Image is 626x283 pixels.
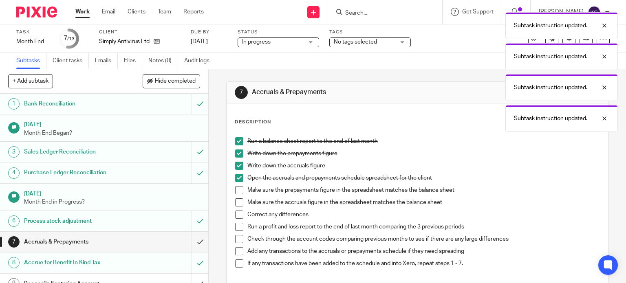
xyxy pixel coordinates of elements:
p: Correct any differences [247,211,600,219]
div: 8 [8,257,20,268]
p: Make sure the accruals figure in the spreadsheet matches the balance sheet [247,198,600,206]
p: Write down the accruals figure [247,162,600,170]
p: Description [235,119,271,125]
h1: [DATE] [24,118,200,129]
p: Subtask instruction updated. [514,53,587,61]
a: Emails [95,53,118,69]
h1: Accrue for Benefit In Kind Tax [24,257,130,269]
p: Run a balance sheet report to the end of last month [247,137,600,145]
div: 6 [8,215,20,227]
div: 1 [8,98,20,110]
p: Subtask instruction updated. [514,114,587,123]
p: Subtask instruction updated. [514,83,587,92]
a: Clients [128,8,145,16]
button: + Add subtask [8,74,53,88]
p: Run a profit and loss report to the end of last month comparing the 3 previous periods [247,223,600,231]
div: 4 [8,167,20,179]
a: Reports [183,8,204,16]
p: Simply Antivirus Ltd [99,37,150,46]
p: Open the accruals and prepayments schedule spreadsheet for the client [247,174,600,182]
small: /13 [67,37,75,41]
p: Add any transactions to the accruals or prepayments schedule if they need spreading [247,247,600,255]
p: Month End in Progress? [24,198,200,206]
span: In progress [242,39,271,45]
img: Pixie [16,7,57,18]
div: 7 [64,34,75,43]
h1: Process stock adjustment [24,215,130,227]
h1: Purchase Ledger Reconciliation [24,167,130,179]
div: 3 [8,146,20,158]
a: Subtasks [16,53,46,69]
h1: Accruals & Prepayments [252,88,434,97]
h1: Accruals & Prepayments [24,236,130,248]
span: [DATE] [191,39,208,44]
a: Work [75,8,90,16]
p: Write down the prepayments figure [247,149,600,158]
a: Team [158,8,171,16]
label: Client [99,29,181,35]
p: Check through the account codes comparing previous months to see if there are any large differences [247,235,600,243]
p: If any transactions have been added to the schedule and into Xero, repeat steps 1 - 7. [247,259,600,268]
span: Hide completed [155,78,196,85]
p: Month End Began? [24,129,200,137]
a: Files [124,53,142,69]
label: Status [238,29,319,35]
p: Make sure the prepayments figure in the spreadsheet matches the balance sheet [247,186,600,194]
p: Subtask instruction updated. [514,22,587,30]
div: 7 [8,236,20,248]
label: Due by [191,29,227,35]
a: Email [102,8,115,16]
button: Hide completed [143,74,200,88]
h1: [DATE] [24,188,200,198]
a: Notes (0) [148,53,178,69]
h1: Bank Reconciliation [24,98,130,110]
h1: Sales Ledger Reconciliation [24,146,130,158]
div: Month End [16,37,49,46]
a: Client tasks [53,53,89,69]
a: Audit logs [184,53,216,69]
div: 7 [235,86,248,99]
img: svg%3E [588,6,601,19]
label: Task [16,29,49,35]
